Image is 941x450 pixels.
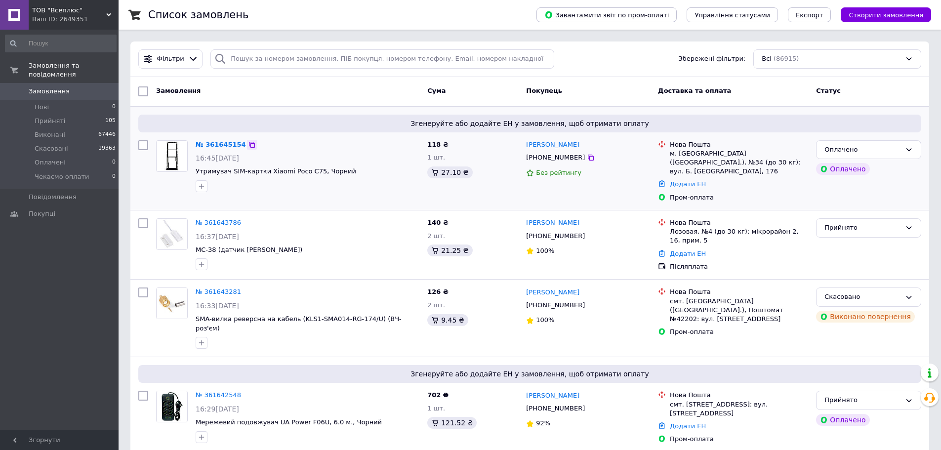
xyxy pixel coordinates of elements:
span: Скасовані [35,144,68,153]
span: Cума [427,87,446,94]
div: Пром-оплата [670,193,808,202]
div: 121.52 ₴ [427,417,477,429]
span: Згенеруйте або додайте ЕН у замовлення, щоб отримати оплату [142,369,917,379]
button: Управління статусами [687,7,778,22]
button: Створити замовлення [841,7,931,22]
a: № 361643281 [196,288,241,295]
span: Замовлення та повідомлення [29,61,119,79]
a: Додати ЕН [670,422,706,430]
div: смт. [GEOGRAPHIC_DATA] ([GEOGRAPHIC_DATA].), Поштомат №42202: вул. [STREET_ADDRESS] [670,297,808,324]
span: 16:37[DATE] [196,233,239,241]
a: SMA-вилка реверсна на кабель (KLS1-SMA014-RG-174/U) (ВЧ-роз'єм) [196,315,402,332]
div: смт. [STREET_ADDRESS]: вул. [STREET_ADDRESS] [670,400,808,418]
span: 16:29[DATE] [196,405,239,413]
div: Оплачено [824,145,901,155]
span: Без рейтингу [536,169,581,176]
a: [PERSON_NAME] [526,391,579,401]
div: [PHONE_NUMBER] [524,299,587,312]
span: Оплачені [35,158,66,167]
div: Нова Пошта [670,287,808,296]
div: Післяплата [670,262,808,271]
span: 0 [112,103,116,112]
span: Управління статусами [695,11,770,19]
a: Фото товару [156,391,188,422]
a: Фото товару [156,140,188,172]
div: 9.45 ₴ [427,314,468,326]
div: Прийнято [824,223,901,233]
div: 21.25 ₴ [427,245,472,256]
span: Всі [762,54,772,64]
span: 92% [536,419,550,427]
button: Експорт [788,7,831,22]
a: Додати ЕН [670,180,706,188]
span: Доставка та оплата [658,87,731,94]
span: Створити замовлення [849,11,923,19]
span: Завантажити звіт по пром-оплаті [544,10,669,19]
img: Фото товару [157,391,187,422]
div: Оплачено [816,163,869,175]
div: Нова Пошта [670,218,808,227]
div: Скасовано [824,292,901,302]
span: 105 [105,117,116,125]
input: Пошук за номером замовлення, ПІБ покупця, номером телефону, Email, номером накладної [210,49,554,69]
span: Повідомлення [29,193,77,202]
a: Мережевий подовжувач UA Power F06U, 6.0 м., Чорний [196,418,382,426]
div: Оплачено [816,414,869,426]
div: Нова Пошта [670,391,808,400]
a: Фото товару [156,287,188,319]
span: 16:33[DATE] [196,302,239,310]
span: Нові [35,103,49,112]
span: 702 ₴ [427,391,449,399]
span: 16:45[DATE] [196,154,239,162]
span: 1 шт. [427,154,445,161]
div: Ваш ID: 2649351 [32,15,119,24]
span: 0 [112,158,116,167]
a: № 361645154 [196,141,246,148]
div: Прийнято [824,395,901,406]
div: Нова Пошта [670,140,808,149]
span: 126 ₴ [427,288,449,295]
a: № 361643786 [196,219,241,226]
div: 27.10 ₴ [427,166,472,178]
a: Утримувач SIM-картки Xiaomi Poco C75, Чорний [196,167,356,175]
a: № 361642548 [196,391,241,399]
a: [PERSON_NAME] [526,288,579,297]
span: 2 шт. [427,232,445,240]
span: Згенеруйте або додайте ЕН у замовлення, щоб отримати оплату [142,119,917,128]
div: [PHONE_NUMBER] [524,151,587,164]
span: 118 ₴ [427,141,449,148]
span: Статус [816,87,841,94]
span: Чекаємо оплати [35,172,89,181]
div: [PHONE_NUMBER] [524,402,587,415]
img: Фото товару [157,288,187,319]
span: Покупці [29,209,55,218]
a: MC-38 (датчик [PERSON_NAME]) [196,246,302,253]
div: [PHONE_NUMBER] [524,230,587,243]
span: ТОВ "Всеплюс" [32,6,106,15]
a: Створити замовлення [831,11,931,18]
img: Фото товару [157,141,187,171]
div: Виконано повернення [816,311,915,323]
h1: Список замовлень [148,9,248,21]
span: (86915) [774,55,799,62]
span: Замовлення [156,87,201,94]
span: Покупець [526,87,562,94]
span: 67446 [98,130,116,139]
span: 19363 [98,144,116,153]
span: 100% [536,247,554,254]
a: [PERSON_NAME] [526,218,579,228]
span: 2 шт. [427,301,445,309]
span: Збережені фільтри: [678,54,745,64]
span: 100% [536,316,554,324]
input: Пошук [5,35,117,52]
span: 0 [112,172,116,181]
button: Завантажити звіт по пром-оплаті [536,7,677,22]
span: 1 шт. [427,405,445,412]
a: Фото товару [156,218,188,250]
span: Прийняті [35,117,65,125]
div: Пром-оплата [670,435,808,444]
